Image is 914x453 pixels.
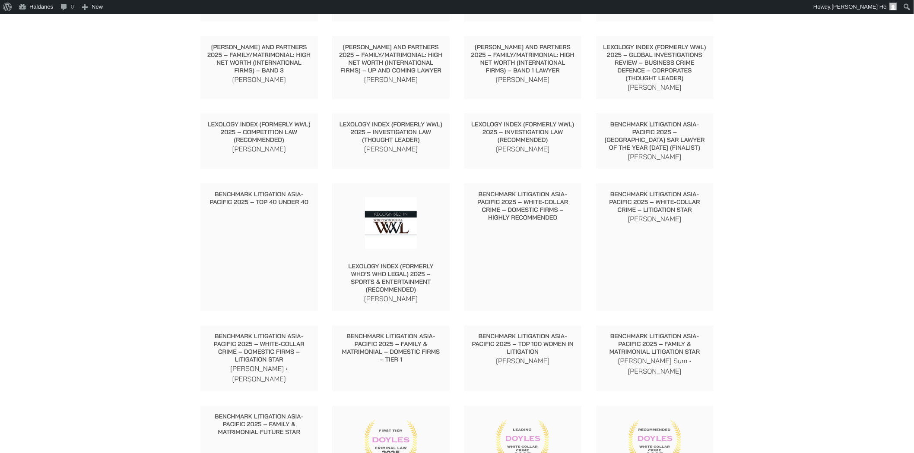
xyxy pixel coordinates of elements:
[365,197,417,249] img: 2020-Who's Who Legal
[471,43,575,74] p: [PERSON_NAME] and Partners 2025 – Family/Matrimonial: High Net Worth (International Firms) – Band...
[207,74,311,85] p: [PERSON_NAME]
[603,43,707,82] p: Lexology Index (formerly WWL) 2025 – Global Investigations Review – Business Crime Defence – Corp...
[339,333,443,364] p: Benchmark Litigation Asia-Pacific 2025 – Family & Matrimonial – Domestic Firms – Tier 1
[339,294,443,304] p: [PERSON_NAME]
[603,82,707,92] p: [PERSON_NAME]
[339,120,443,144] p: Lexology Index (formerly WWL) 2025 – Investigation Law (Thought Leader)
[207,413,311,436] p: Benchmark Litigation Asia-Pacific 2025 – Family & Matrimonial Future Star
[207,43,311,74] p: [PERSON_NAME] and Partners 2025 – Family/Matrimonial: High Net Worth (International Firms) – Band 3
[207,364,311,384] p: [PERSON_NAME] • [PERSON_NAME]
[832,3,887,10] span: [PERSON_NAME] He
[339,144,443,154] p: [PERSON_NAME]
[471,190,575,221] p: Benchmark Litigation Asia-Pacific 2025 – White-Collar Crime – Domestic Firms – Highly Recommended
[471,74,575,85] p: [PERSON_NAME]
[603,151,707,162] p: [PERSON_NAME]
[339,74,443,85] p: [PERSON_NAME]
[207,190,311,206] p: Benchmark Litigation Asia-Pacific 2025 – Top 40 Under 40
[471,356,575,366] p: [PERSON_NAME]
[471,120,575,144] p: Lexology Index (formerly WWL) 2025 – Investigation Law (Recommended)
[603,214,707,224] p: [PERSON_NAME]
[603,333,707,356] p: Benchmark Litigation Asia-Pacific 2025 – Family & Matrimonial Litigation Star
[207,120,311,144] p: Lexology Index (formerly WWL) 2025 – Competition Law (Recommended)
[207,333,311,364] p: Benchmark Litigation Asia-Pacific 2025 – White-Collar Crime – Domestic Firms – Litigation Star
[339,43,443,74] p: [PERSON_NAME] and Partners 2025 – Family/Matrimonial: High Net Worth (International Firms) – Up a...
[603,190,707,214] p: Benchmark Litigation Asia-Pacific 2025 – White-Collar Crime – Litigation Star
[603,356,707,377] p: [PERSON_NAME] Sum • [PERSON_NAME]
[471,333,575,356] p: Benchmark Litigation Asia-Pacific 2025 – Top 100 Women in Litigation
[603,120,707,151] p: Benchmark Litigation Asia-Pacific 2025 – [GEOGRAPHIC_DATA] SAR Lawyer of the Year [DATE] (Finalist)
[471,144,575,154] p: [PERSON_NAME]
[339,263,443,294] p: Lexology Index (formerly Who’s Who Legal) 2025 – Sports & Entertainment (Recommended)
[207,144,311,154] p: [PERSON_NAME]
